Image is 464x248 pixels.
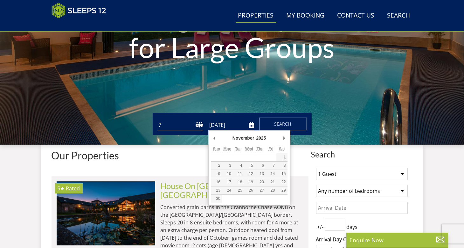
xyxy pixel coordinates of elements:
abbr: Friday [268,147,273,151]
span: Search [311,150,413,159]
button: 27 [255,186,266,194]
button: 1 [276,153,287,161]
div: November [232,133,255,143]
button: 11 [233,170,244,178]
a: Search [385,9,413,23]
abbr: Tuesday [235,147,241,151]
button: Search [259,118,307,130]
div: 2025 [255,133,267,143]
button: 24 [222,186,233,194]
button: 2 [211,162,222,170]
iframe: Customer reviews powered by Trustpilot [48,22,115,28]
abbr: Thursday [257,147,264,151]
button: 30 [211,195,222,203]
span: House On The Hill has a 5 star rating under the Quality in Tourism Scheme [58,185,65,192]
h1: Our Properties [52,150,308,161]
button: 6 [255,162,266,170]
img: house-on-the-hill-large-holiday-home-accommodation-wiltshire-sleeps-16.original.jpg [57,181,155,245]
button: Previous Month [211,133,218,143]
span: Rated [66,185,80,192]
button: 8 [276,162,287,170]
button: 20 [255,178,266,186]
button: 16 [211,178,222,186]
a: House On [GEOGRAPHIC_DATA] [160,181,278,191]
button: 13 [255,170,266,178]
a: My Booking [284,9,327,23]
button: 3 [222,162,233,170]
span: days [345,223,359,231]
button: 26 [244,186,254,194]
button: 19 [244,178,254,186]
input: Arrival Date [208,120,254,130]
button: 15 [276,170,287,178]
span: Search [274,121,292,127]
button: 18 [233,178,244,186]
a: 5★ Rated [57,181,155,245]
abbr: Saturday [279,147,285,151]
a: Properties [236,9,276,23]
button: 12 [244,170,254,178]
button: 28 [266,186,276,194]
button: 5 [244,162,254,170]
button: 4 [233,162,244,170]
button: 7 [266,162,276,170]
button: 23 [211,186,222,194]
button: 21 [266,178,276,186]
span: +/- [316,223,325,231]
button: 29 [276,186,287,194]
abbr: Sunday [213,147,220,151]
button: 9 [211,170,222,178]
button: Next Month [281,133,287,143]
button: 25 [233,186,244,194]
a: Contact Us [335,9,377,23]
img: Sleeps 12 [52,3,106,18]
label: Arrival Day Of Week [316,236,408,243]
abbr: Monday [224,147,232,151]
button: 10 [222,170,233,178]
button: 22 [276,178,287,186]
p: Enquire Now [350,236,445,244]
button: 17 [222,178,233,186]
input: Arrival Date [316,202,408,214]
button: 14 [266,170,276,178]
a: [GEOGRAPHIC_DATA] [160,190,241,200]
abbr: Wednesday [245,147,253,151]
span: - [160,181,282,200]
